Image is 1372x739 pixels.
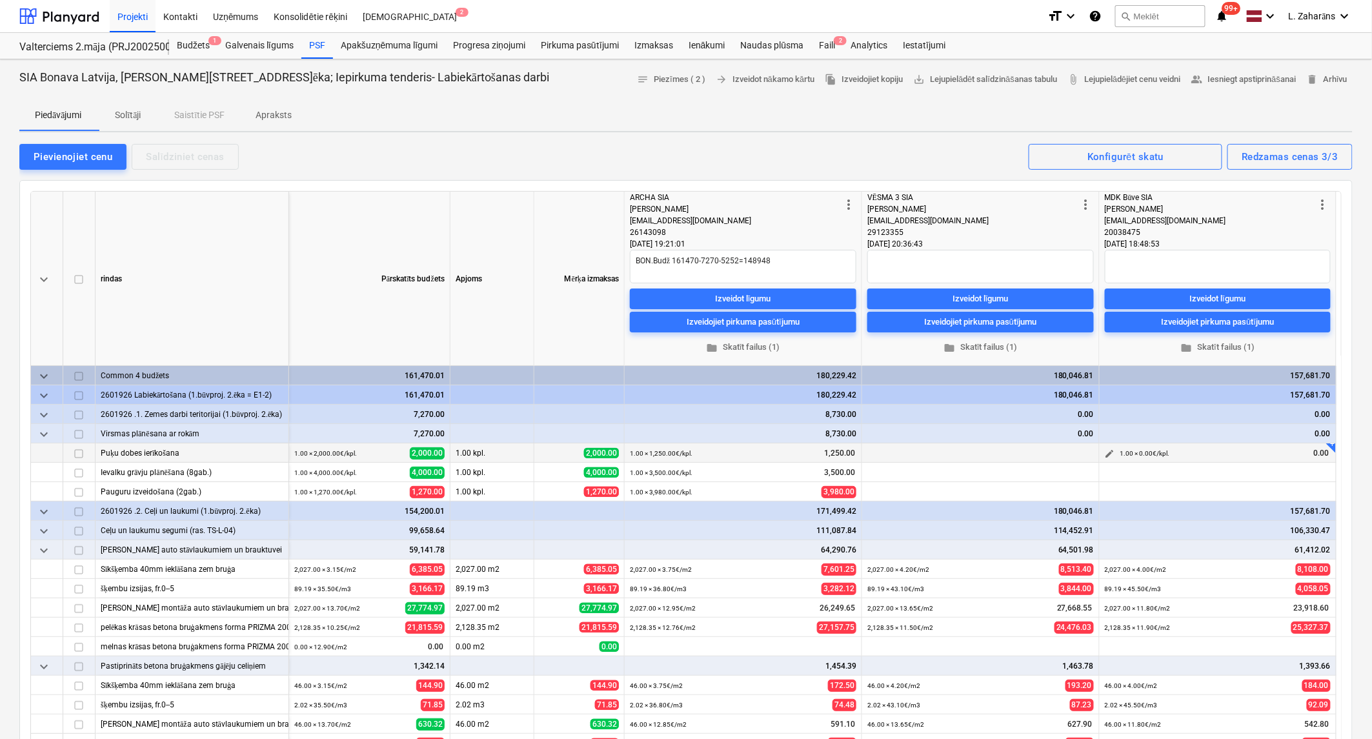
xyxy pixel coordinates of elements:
[450,482,534,501] div: 1.00 kpl.
[600,642,619,652] span: 0.00
[101,695,283,714] div: šķembu izsijas, fr.0--5
[34,148,112,165] div: Pievienojiet cenu
[208,36,221,45] span: 1
[867,405,1094,424] div: 0.00
[450,637,534,656] div: 0.00 m2
[427,642,445,653] span: 0.00
[450,598,534,618] div: 2,027.00 m2
[294,605,360,612] small: 2,027.00 × 13.70€ / m2
[35,108,81,122] p: Piedāvājumi
[630,702,683,709] small: 2.02 × 36.80€ / m3
[584,448,619,458] span: 2,000.00
[1307,677,1372,739] div: Chat Widget
[294,405,445,424] div: 7,270.00
[333,33,445,59] a: Apakšuzņēmuma līgumi
[867,624,933,631] small: 2,128.35 × 11.50€ / m2
[867,521,1094,540] div: 114,452.91
[101,579,283,598] div: šķembu izsijas, fr.0--5
[817,622,856,634] span: 27,157.75
[1263,8,1278,24] i: keyboard_arrow_down
[101,598,283,617] div: Betona bruģakmeņa montāža auto stāvlaukumiem un brauktuvei 80mm
[101,637,283,656] div: melnas krāsas betona bruģakmens forma PRIZMA 200x100x80mm
[294,501,445,521] div: 154,200.01
[1331,434,1344,447] div: +
[533,33,627,59] div: Pirkuma pasūtījumi
[450,443,534,463] div: 1.00 kpl.
[1067,72,1180,87] span: Lejupielādējiet cenu veidni
[1120,450,1170,457] small: 1.00 × 0.00€ / kpl.
[96,192,289,366] div: rindas
[294,656,445,676] div: 1,342.14
[1313,448,1331,459] span: 0.00
[1105,682,1158,689] small: 46.00 × 4.00€ / m2
[913,72,1057,87] span: Lejupielādēt salīdzināšanas tabulu
[1054,622,1094,634] span: 24,476.03
[36,504,52,520] span: keyboard_arrow_down
[410,563,445,576] span: 6,385.05
[635,340,851,355] span: Skatīt failus (1)
[630,289,856,309] button: Izveidot līgumu
[924,315,1037,330] div: Izveidojiet pirkuma pasūtījumu
[534,192,625,366] div: Mērķa izmaksas
[294,721,351,728] small: 46.00 × 13.70€ / m2
[1105,424,1331,443] div: 0.00
[867,605,933,612] small: 2,027.00 × 13.65€ / m2
[256,108,292,122] p: Apraksts
[1105,585,1162,592] small: 89.19 × 45.50€ / m3
[1315,197,1331,212] span: more_vert
[405,602,445,614] span: 27,774.97
[410,447,445,460] span: 2,000.00
[716,74,727,85] span: arrow_forward
[630,385,856,405] div: 180,229.42
[217,33,301,59] div: Galvenais līgums
[637,74,649,85] span: notes
[294,702,347,709] small: 2.02 × 35.50€ / m3
[450,618,534,637] div: 2,128.35 m2
[450,579,534,598] div: 89.19 m3
[450,714,534,734] div: 46.00 m2
[101,385,283,404] div: 2601926 Labiekārtošana (1.būvproj. 2.ēka = E1-2)
[450,463,534,482] div: 1.00 kpl.
[410,467,445,479] span: 4,000.00
[294,489,357,496] small: 1.00 × 1,270.00€ / kpl.
[627,33,681,59] a: Izmaksas
[1105,216,1226,225] span: [EMAIL_ADDRESS][DOMAIN_NAME]
[580,622,619,633] span: 21,815.59
[630,366,856,385] div: 180,229.42
[711,70,820,90] button: Izveidot nākamo kārtu
[169,33,217,59] div: Budžets
[294,450,357,457] small: 1.00 × 2,000.00€ / kpl.
[101,521,283,540] div: Ceļu un laukumu segumi (ras. TS-L-04)
[450,192,534,366] div: Apjoms
[445,33,533,59] a: Progresa ziņojumi
[1162,315,1275,330] div: Izveidojiet pirkuma pasūtījumu
[410,486,445,498] span: 1,270.00
[829,719,856,730] span: 591.10
[580,603,619,613] span: 27,774.97
[822,583,856,595] span: 3,282.12
[1029,144,1222,170] button: Konfigurēt skatu
[1056,603,1094,614] span: 27,668.55
[101,618,283,636] div: pelēkas krāsas betona bruģakmens forma PRIZMA 200x100x80mm
[1296,563,1331,576] span: 8,108.00
[1105,540,1331,560] div: 61,412.02
[630,585,687,592] small: 89.19 × 36.80€ / m3
[908,70,1062,90] a: Lejupielādēt salīdzināšanas tabulu
[867,566,929,573] small: 2,027.00 × 4.20€ / m2
[1105,238,1331,250] div: [DATE] 18:48:53
[867,338,1094,358] button: Skatīt failus (1)
[687,315,800,330] div: Izveidojiet pirkuma pasūtījumu
[1191,72,1296,87] span: Iesniegt apstiprināšanai
[820,70,908,90] button: Izveidojiet kopiju
[1227,144,1353,170] button: Redzamas cenas 3/3
[895,33,953,59] a: Iestatījumi
[1296,583,1331,595] span: 4,058.05
[19,41,154,54] div: Valterciems 2.māja (PRJ2002500) - 2601936
[1105,605,1171,612] small: 2,027.00 × 11.80€ / m2
[630,338,856,358] button: Skatīt failus (1)
[630,489,692,496] small: 1.00 × 3,980.00€ / kpl.
[733,33,812,59] div: Naudas plūsma
[1105,521,1331,540] div: 106,330.47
